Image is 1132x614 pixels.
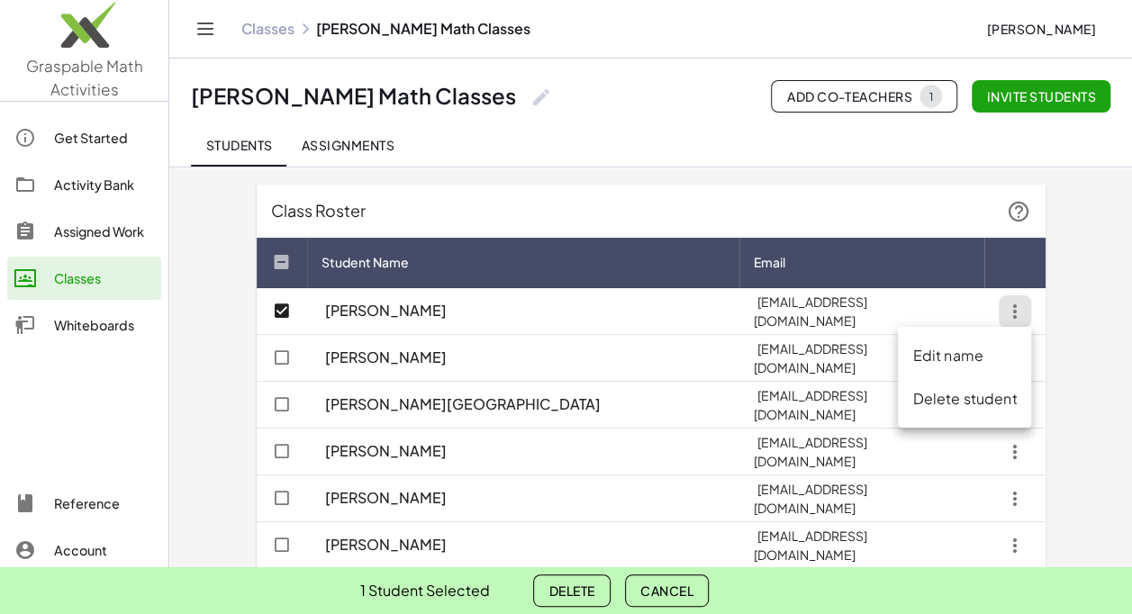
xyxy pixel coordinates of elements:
[986,21,1096,37] span: [PERSON_NAME]
[7,116,161,159] a: Get Started
[972,80,1110,113] button: Invite students
[241,20,294,38] a: Classes
[986,88,1096,104] span: Invite students
[7,257,161,300] a: Classes
[301,137,394,153] span: Assignments
[325,489,447,508] span: [PERSON_NAME]
[972,13,1110,45] button: [PERSON_NAME]
[7,210,161,253] a: Assigned Work
[54,221,154,242] div: Assigned Work
[928,90,933,104] div: 1
[325,395,601,414] span: [PERSON_NAME][GEOGRAPHIC_DATA]
[754,387,867,422] span: [EMAIL_ADDRESS][DOMAIN_NAME]
[26,56,143,99] span: Graspable Math Activities
[912,388,1017,410] div: Delete student
[325,536,447,555] span: [PERSON_NAME]
[205,137,272,153] span: Students
[754,481,867,516] span: [EMAIL_ADDRESS][DOMAIN_NAME]
[912,345,1017,366] div: Edit name
[54,267,154,289] div: Classes
[754,340,867,375] span: [EMAIL_ADDRESS][DOMAIN_NAME]
[754,434,867,469] span: [EMAIL_ADDRESS][DOMAIN_NAME]
[325,302,447,321] span: [PERSON_NAME]
[548,582,594,599] span: Delete
[54,174,154,195] div: Activity Bank
[54,127,154,149] div: Get Started
[625,574,709,607] button: Cancel
[7,303,161,347] a: Whiteboards
[786,85,942,108] span: Add Co-Teachers
[54,539,154,561] div: Account
[7,163,161,206] a: Activity Bank
[7,482,161,525] a: Reference
[754,253,785,272] span: Email
[754,528,867,563] span: [EMAIL_ADDRESS][DOMAIN_NAME]
[771,80,957,113] button: Add Co-Teachers1
[360,580,490,601] span: 1 Student Selected
[54,314,154,336] div: Whiteboards
[533,574,610,607] button: Delete
[257,185,1046,238] div: Class Roster
[325,442,447,461] span: [PERSON_NAME]
[191,14,220,43] button: Toggle navigation
[7,528,161,572] a: Account
[321,253,409,272] span: Student Name
[54,492,154,514] div: Reference
[191,82,516,110] div: [PERSON_NAME] Math Classes
[640,582,693,599] span: Cancel
[754,293,867,329] span: [EMAIL_ADDRESS][DOMAIN_NAME]
[325,348,447,367] span: [PERSON_NAME]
